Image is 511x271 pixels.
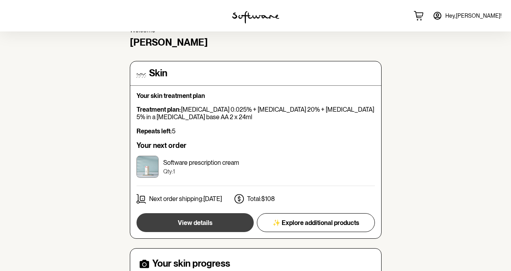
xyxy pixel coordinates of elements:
[178,219,212,227] span: View details
[149,68,167,79] h4: Skin
[232,11,279,24] img: software logo
[273,219,359,227] span: ✨ Explore additional products
[137,127,172,135] strong: Repeats left:
[137,106,375,121] p: [MEDICAL_DATA] 0.025% + [MEDICAL_DATA] 20% + [MEDICAL_DATA] 5% in a [MEDICAL_DATA] base AA 2 x 24ml
[163,159,239,166] p: Software prescription cream
[428,6,506,25] a: Hey,[PERSON_NAME]!
[137,141,375,150] h6: Your next order
[137,106,181,113] strong: Treatment plan:
[130,37,382,48] h4: [PERSON_NAME]
[247,195,275,203] p: Total: $108
[137,92,375,100] p: Your skin treatment plan
[137,156,159,178] img: cktujnfao00003e5xv1847p5a.jpg
[137,127,375,135] p: 5
[149,195,222,203] p: Next order shipping: [DATE]
[445,13,502,19] span: Hey, [PERSON_NAME] !
[163,168,239,175] p: Qty: 1
[257,213,375,232] button: ✨ Explore additional products
[137,213,254,232] button: View details
[152,258,230,269] h4: Your skin progress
